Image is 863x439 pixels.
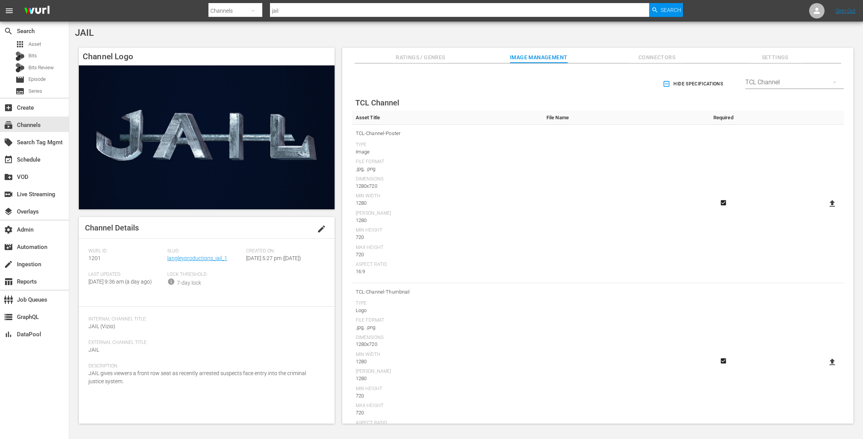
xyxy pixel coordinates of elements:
[392,53,449,62] span: Ratings / Genres
[352,111,543,125] th: Asset Title
[167,255,227,261] a: langleyproductions_jail_1
[746,53,804,62] span: Settings
[88,255,101,261] span: 1201
[18,2,55,20] img: ans4CAIJ8jUAAAAAAAAAAAAAAAAAAAAAAAAgQb4GAAAAAAAAAAAAAAAAAAAAAAAAJMjXAAAAAAAAAAAAAAAAAAAAAAAAgAT5G...
[628,53,686,62] span: Connectors
[15,52,25,61] div: Bits
[356,386,539,392] div: Min Height
[355,98,399,107] span: TCL Channel
[356,129,539,139] span: TCL-Channel-Poster
[4,242,13,252] span: Automation
[543,111,703,125] th: File Name
[88,347,99,353] span: JAIL
[649,3,683,17] button: Search
[356,193,539,199] div: Min Width
[356,420,539,426] div: Aspect Ratio
[4,207,13,216] span: Overlays
[356,307,539,314] div: Logo
[246,255,301,261] span: [DATE] 5:27 pm ([DATE])
[356,409,539,417] div: 720
[356,217,539,224] div: 1280
[356,251,539,259] div: 720
[703,111,743,125] th: Required
[356,210,539,217] div: [PERSON_NAME]
[356,335,539,341] div: Dimensions
[356,159,539,165] div: File Format
[356,300,539,307] div: Type
[28,64,54,72] span: Bits Review
[356,176,539,182] div: Dimensions
[356,268,539,275] div: 16:9
[28,75,46,83] span: Episode
[28,52,37,60] span: Bits
[4,120,13,130] span: Channels
[661,3,681,17] span: Search
[356,148,539,156] div: Image
[312,220,331,238] button: edit
[15,87,25,96] span: subtitles
[88,272,163,278] span: Last Updated:
[356,142,539,148] div: Type
[177,279,201,287] div: 7-day lock
[4,138,13,147] span: Search Tag Mgmt
[510,53,568,62] span: Image Management
[4,172,13,182] span: VOD
[4,103,13,112] span: Create
[28,40,41,48] span: Asset
[356,403,539,409] div: Max Height
[4,312,13,322] span: GraphQL
[246,248,321,254] span: Created On:
[4,155,13,164] span: Schedule
[5,6,14,15] span: menu
[88,323,115,329] span: JAIL (Vizio)
[4,277,13,286] span: Reports
[356,375,539,382] div: 1280
[356,245,539,251] div: Max Height
[836,8,856,14] a: Sign Out
[356,341,539,348] div: 1280x720
[356,227,539,234] div: Min Height
[661,73,726,95] button: Hide Specifications
[356,165,539,173] div: .jpg, .png
[356,234,539,241] div: 720
[88,279,152,285] span: [DATE] 9:36 am (a day ago)
[167,272,242,278] span: Lock Threshold:
[4,295,13,304] span: Job Queues
[4,330,13,339] span: DataPool
[88,340,321,346] span: External Channel Title:
[79,48,335,65] h4: Channel Logo
[356,352,539,358] div: Min Width
[4,225,13,234] span: Admin
[15,40,25,49] span: Asset
[4,27,13,36] span: Search
[745,72,844,93] div: TCL Channel
[15,75,25,84] span: Episode
[4,260,13,269] span: Ingestion
[356,324,539,331] div: .jpg, .png
[317,224,326,234] span: edit
[356,358,539,366] div: 1280
[719,199,728,206] svg: Required
[664,80,723,88] span: Hide Specifications
[356,182,539,190] div: 1280x720
[4,190,13,199] span: Live Streaming
[167,278,175,285] span: info
[356,317,539,324] div: File Format
[85,223,139,232] span: Channel Details
[28,87,42,95] span: Series
[356,199,539,207] div: 1280
[719,357,728,364] svg: Required
[167,248,242,254] span: Slug:
[88,316,321,322] span: Internal Channel Title:
[88,363,321,369] span: Description:
[356,369,539,375] div: [PERSON_NAME]
[356,287,539,297] span: TCL-Channel-Thumbnail
[15,63,25,72] div: Bits Review
[75,27,94,38] span: JAIL
[88,370,306,384] span: JAIL gives viewers a front row seat as recently arrested suspects face entry into the criminal ju...
[356,392,539,400] div: 720
[356,262,539,268] div: Aspect Ratio
[88,248,163,254] span: Wurl ID:
[79,65,335,209] img: JAIL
